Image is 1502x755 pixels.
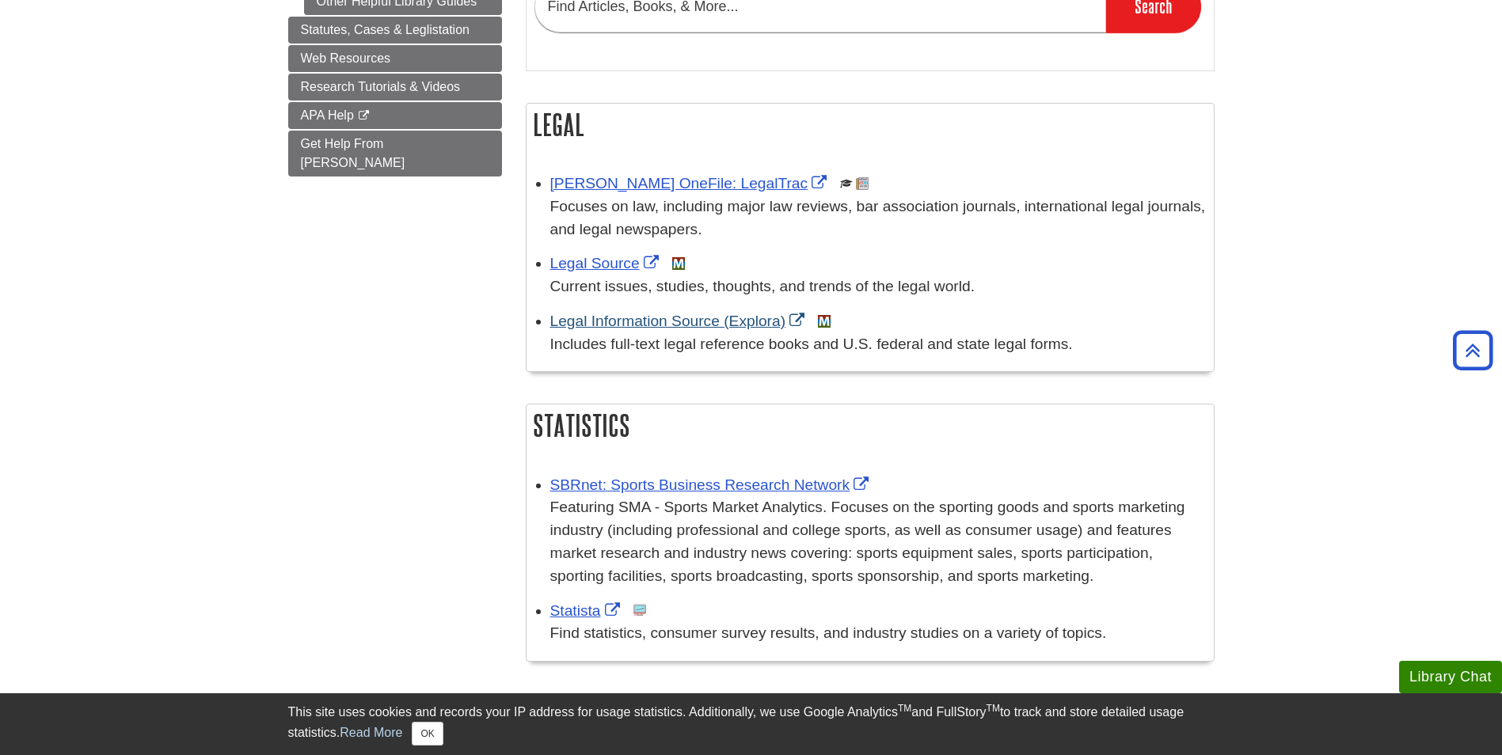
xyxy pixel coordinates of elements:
a: Statutes, Cases & Leglistation [288,17,502,44]
button: Close [412,722,443,746]
a: Link opens in new window [550,255,663,271]
img: Newspapers [856,177,869,190]
a: Research Tutorials & Videos [288,74,502,101]
span: Web Resources [301,51,391,65]
img: MeL (Michigan electronic Library) [672,257,685,270]
h2: Statistics [527,404,1214,446]
span: APA Help [301,108,354,122]
sup: TM [898,703,911,714]
a: Link opens in new window [550,313,809,329]
a: Link opens in new window [550,602,624,619]
a: Link opens in new window [550,175,831,192]
a: Web Resources [288,45,502,72]
img: Statistics [633,604,646,617]
sup: TM [987,703,1000,714]
span: Research Tutorials & Videos [301,80,461,93]
p: Find statistics, consumer survey results, and industry studies on a variety of topics. [550,622,1206,645]
span: Get Help From [PERSON_NAME] [301,137,405,169]
p: Featuring SMA - Sports Market Analytics. Focuses on the sporting goods and sports marketing indus... [550,496,1206,587]
span: Statutes, Cases & Leglistation [301,23,470,36]
h2: Legal [527,104,1214,146]
div: This site uses cookies and records your IP address for usage statistics. Additionally, we use Goo... [288,703,1215,746]
p: Current issues, studies, thoughts, and trends of the legal world. [550,275,1206,298]
a: Get Help From [PERSON_NAME] [288,131,502,176]
img: MeL (Michigan electronic Library) [818,315,831,328]
img: Scholarly or Peer Reviewed [840,177,853,190]
i: This link opens in a new window [357,111,371,121]
p: Includes full-text legal reference books and U.S. federal and state legal forms. [550,333,1206,356]
a: Back to Top [1447,340,1498,361]
button: Library Chat [1399,661,1502,693]
a: APA Help [288,102,502,129]
p: Focuses on law, including major law reviews, bar association journals, international legal journa... [550,195,1206,241]
a: Link opens in new window [550,476,873,493]
a: Read More [340,726,402,739]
